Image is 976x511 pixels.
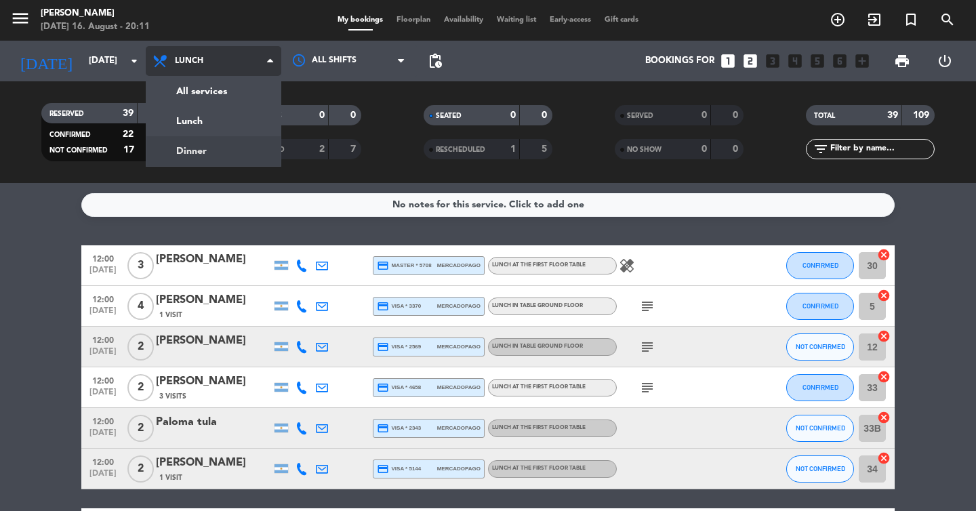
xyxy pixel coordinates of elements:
[543,16,598,24] span: Early-access
[86,413,120,428] span: 12:00
[877,289,891,302] i: cancel
[796,343,845,350] span: NOT CONFIRMED
[123,145,134,155] strong: 17
[41,20,150,34] div: [DATE] 16. August - 20:11
[619,258,635,274] i: healing
[913,110,932,120] strong: 109
[49,110,84,117] span: RESERVED
[49,131,91,138] span: CONFIRMED
[809,52,826,70] i: looks_5
[331,16,390,24] span: My bookings
[377,341,389,353] i: credit_card
[741,52,759,70] i: looks_two
[877,248,891,262] i: cancel
[877,411,891,424] i: cancel
[319,110,325,120] strong: 0
[877,370,891,384] i: cancel
[86,347,120,363] span: [DATE]
[123,129,134,139] strong: 22
[146,106,281,136] a: Lunch
[126,53,142,69] i: arrow_drop_down
[639,298,655,314] i: subject
[877,329,891,343] i: cancel
[492,303,583,308] span: LUNCH in TABLE GROUND FLOOR
[813,141,829,157] i: filter_list
[10,46,82,76] i: [DATE]
[786,333,854,361] button: NOT CONFIRMED
[127,374,154,401] span: 2
[831,52,849,70] i: looks_6
[10,8,30,33] button: menu
[733,144,741,154] strong: 0
[86,388,120,403] span: [DATE]
[764,52,781,70] i: looks_3
[159,472,182,483] span: 1 Visit
[377,382,389,394] i: credit_card
[377,260,389,272] i: credit_card
[492,466,586,471] span: LUNCH at the FIRST FLOOR TABLE
[701,144,707,154] strong: 0
[127,455,154,483] span: 2
[796,424,845,432] span: NOT CONFIRMED
[156,413,271,431] div: Paloma tula
[392,197,584,213] div: No notes for this service. Click to add one
[377,422,389,434] i: credit_card
[510,110,516,120] strong: 0
[437,16,490,24] span: Availability
[86,331,120,347] span: 12:00
[492,262,586,268] span: LUNCH at the FIRST FLOOR TABLE
[887,110,898,120] strong: 39
[436,113,462,119] span: SEATED
[350,110,359,120] strong: 0
[701,110,707,120] strong: 0
[437,302,481,310] span: mercadopago
[786,374,854,401] button: CONFIRMED
[542,110,550,120] strong: 0
[786,52,804,70] i: looks_4
[377,422,421,434] span: visa * 2343
[127,252,154,279] span: 3
[377,341,421,353] span: visa * 2569
[490,16,543,24] span: Waiting list
[49,147,108,154] span: NOT CONFIRMED
[86,266,120,281] span: [DATE]
[86,250,120,266] span: 12:00
[492,384,586,390] span: LUNCH at the FIRST FLOOR TABLE
[903,12,919,28] i: turned_in_not
[127,293,154,320] span: 4
[492,344,583,349] span: LUNCH in TABLE GROUND FLOOR
[86,469,120,485] span: [DATE]
[127,415,154,442] span: 2
[86,428,120,444] span: [DATE]
[156,251,271,268] div: [PERSON_NAME]
[156,454,271,472] div: [PERSON_NAME]
[377,463,421,475] span: visa * 5144
[627,113,653,119] span: SERVED
[319,144,325,154] strong: 2
[159,310,182,321] span: 1 Visit
[437,383,481,392] span: mercadopago
[156,373,271,390] div: [PERSON_NAME]
[377,300,389,312] i: credit_card
[598,16,645,24] span: Gift cards
[786,415,854,442] button: NOT CONFIRMED
[156,332,271,350] div: [PERSON_NAME]
[639,339,655,355] i: subject
[627,146,662,153] span: NO SHOW
[350,144,359,154] strong: 7
[866,12,882,28] i: exit_to_app
[159,391,186,402] span: 3 Visits
[123,108,134,118] strong: 39
[719,52,737,70] i: looks_one
[829,142,934,157] input: Filter by name...
[127,333,154,361] span: 2
[10,8,30,28] i: menu
[923,41,966,81] div: LOG OUT
[733,110,741,120] strong: 0
[802,262,838,269] span: CONFIRMED
[786,252,854,279] button: CONFIRMED
[542,144,550,154] strong: 5
[436,146,485,153] span: RESCHEDULED
[877,451,891,465] i: cancel
[156,291,271,309] div: [PERSON_NAME]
